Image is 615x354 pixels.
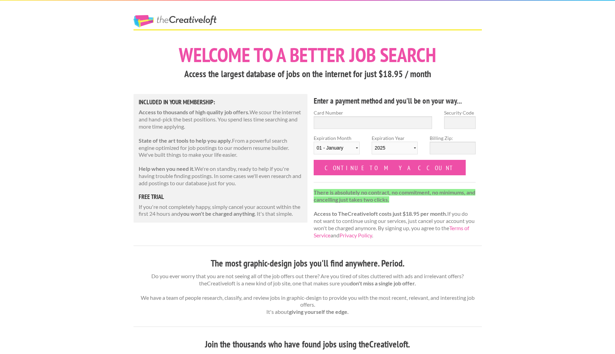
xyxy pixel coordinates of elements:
[314,189,476,239] p: If you do not want to continue using our services, just cancel your account you won't be charged ...
[134,45,482,65] h1: Welcome to a better job search
[372,134,418,160] label: Expiration Year
[139,194,303,200] h5: free trial
[139,99,303,105] h5: Included in Your Membership:
[314,142,360,154] select: Expiration Month
[134,15,217,27] a: The Creative Loft
[139,165,303,187] p: We're on standby, ready to help if you're having trouble finding postings. In some cases we'll ev...
[314,95,476,106] h4: Enter a payment method and you'll be on your way...
[372,142,418,154] select: Expiration Year
[444,109,476,116] label: Security Code
[139,137,303,158] p: From a powerful search engine optimized for job postings to our modern resume builder. We've buil...
[134,273,482,316] p: Do you ever worry that you are not seeing all of the job offers out there? Are you tired of sites...
[139,165,195,172] strong: Help when you need it.
[314,210,447,217] strong: Access to TheCreativeloft costs just $18.95 per month.
[430,134,476,142] label: Billing Zip:
[314,134,360,160] label: Expiration Month
[139,109,303,130] p: We scour the internet and hand-pick the best positions. You spend less time searching and more ti...
[350,280,416,286] strong: don't miss a single job offer.
[314,189,475,203] strong: There is absolutely no contract, no commitment, no minimums, and cancelling just takes two clicks.
[139,109,250,115] strong: Access to thousands of high quality job offers.
[314,109,432,116] label: Card Number
[180,210,255,217] strong: you won't be charged anything
[134,338,482,351] h3: Join the thousands who have found jobs using theCreativeloft.
[314,160,466,175] input: Continue to my account
[134,257,482,270] h3: The most graphic-design jobs you'll find anywhere. Period.
[339,232,372,238] a: Privacy Policy
[289,308,349,315] strong: giving yourself the edge.
[139,203,303,218] p: If you're not completely happy, simply cancel your account within the first 24 hours and . It's t...
[139,137,232,144] strong: State of the art tools to help you apply.
[314,225,469,238] a: Terms of Service
[134,68,482,81] h3: Access the largest database of jobs on the internet for just $18.95 / month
